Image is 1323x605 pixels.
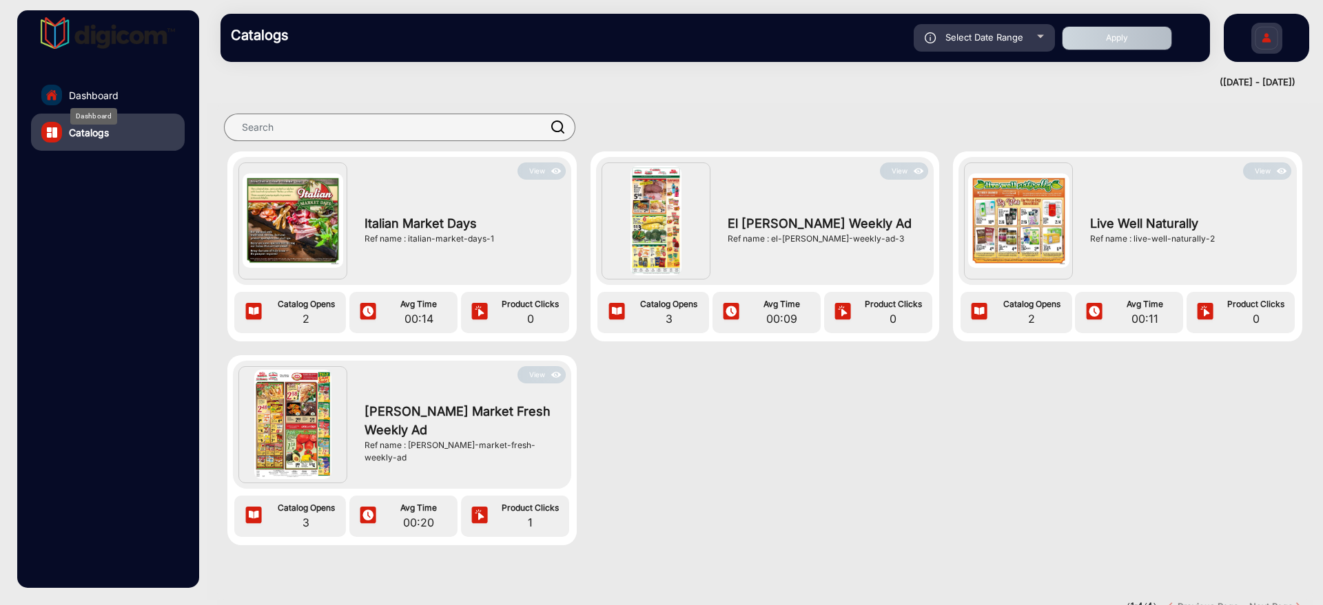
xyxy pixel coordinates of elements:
img: icon [969,302,989,323]
span: Avg Time [1109,298,1180,310]
span: 2 [995,310,1068,327]
img: icon [1084,302,1105,323]
span: Dashboard [69,88,119,103]
input: Search [224,114,575,141]
span: 2 [269,310,342,327]
button: Viewicon [517,162,566,180]
img: Sign%20Up.svg [1252,16,1281,64]
span: Avg Time [746,298,817,310]
img: Martin’s Market Fresh Weekly Ad [254,370,331,479]
img: catalog [47,127,57,138]
img: icon [469,302,490,323]
span: Product Clicks [858,298,929,310]
img: icon [358,302,378,323]
span: Product Clicks [495,502,566,514]
img: icon [832,302,853,323]
span: Catalog Opens [633,298,706,310]
span: Product Clicks [495,298,566,310]
div: Ref name : live-well-naturally-2 [1090,233,1284,245]
button: Viewicon [880,162,928,180]
img: icon [1195,302,1216,323]
img: icon [548,164,564,179]
span: Italian Market Days [365,214,558,233]
span: Catalog Opens [269,298,342,310]
img: icon [548,368,564,383]
span: Catalogs [69,125,109,140]
button: Apply [1062,26,1172,50]
span: 3 [269,514,342,531]
img: Live Well Naturally [968,173,1069,267]
img: Italian Market Days [243,173,344,267]
span: Select Date Range [945,32,1023,43]
div: ([DATE] - [DATE]) [207,76,1295,89]
img: prodSearch.svg [551,120,565,134]
img: icon [243,506,264,527]
img: vmg-logo [41,17,176,49]
img: icon [469,506,490,527]
img: El Mercado Weekly Ad [630,166,681,275]
span: Avg Time [383,298,454,310]
img: home [45,89,58,101]
a: Dashboard [31,76,185,114]
img: icon [606,302,627,323]
span: 3 [633,310,706,327]
span: Live Well Naturally [1090,214,1284,233]
div: Ref name : el-[PERSON_NAME]-weekly-ad-3 [728,233,921,245]
span: 00:09 [746,310,817,327]
span: Catalog Opens [995,298,1068,310]
span: 00:20 [383,514,454,531]
span: 0 [495,310,566,327]
span: 0 [1220,310,1291,327]
div: Ref name : [PERSON_NAME]-market-fresh-weekly-ad [365,439,558,464]
span: Avg Time [383,502,454,514]
div: Dashboard [70,108,117,125]
span: 00:11 [1109,310,1180,327]
img: icon [243,302,264,323]
a: Catalogs [31,114,185,151]
button: Viewicon [517,366,566,383]
div: Ref name : italian-market-days-1 [365,233,558,245]
span: 0 [858,310,929,327]
img: icon [911,164,927,179]
h3: Catalogs [231,27,424,43]
span: Catalog Opens [269,502,342,514]
button: Viewicon [1243,162,1291,180]
img: icon [721,302,741,323]
span: [PERSON_NAME] Market Fresh Weekly Ad [365,402,558,439]
img: icon [358,506,378,527]
span: Product Clicks [1220,298,1291,310]
span: El [PERSON_NAME] Weekly Ad [728,214,921,233]
span: 00:14 [383,310,454,327]
img: icon [1274,164,1290,179]
span: 1 [495,514,566,531]
img: icon [925,32,936,43]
